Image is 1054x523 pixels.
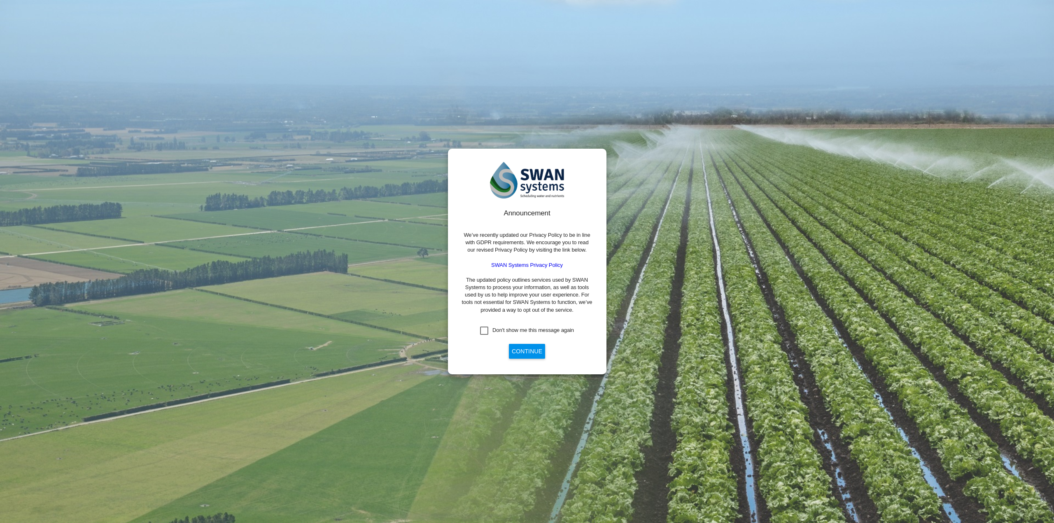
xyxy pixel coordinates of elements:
[480,327,574,335] md-checkbox: Don't show me this message again
[492,327,574,334] div: Don't show me this message again
[509,344,545,359] button: Continue
[490,162,564,198] img: SWAN-Landscape-Logo-Colour.png
[462,277,592,313] span: The updated policy outlines services used by SWAN Systems to process your information, as well as...
[491,262,563,268] a: SWAN Systems Privacy Policy
[461,208,593,218] div: Announcement
[464,232,590,253] span: We’ve recently updated our Privacy Policy to be in line with GDPR requirements. We encourage you ...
